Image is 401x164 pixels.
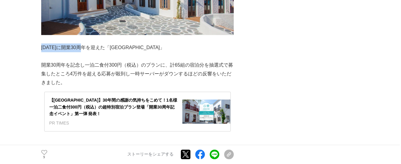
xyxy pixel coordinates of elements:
[127,152,174,157] p: ストーリーをシェアする
[41,43,234,52] p: [DATE]に開業30周年を迎えた「[GEOGRAPHIC_DATA]」
[49,120,177,126] div: PR TIMES
[44,92,231,131] a: 【[GEOGRAPHIC_DATA]】30年間の感謝の気持ちをこめて！1名様一泊二食付300円（税込）の超特別宿泊プラン登場「開業30周年記念イベント」第一弾 発表！PR TIMES
[41,61,234,87] p: 開業30周年を記念し一泊二食付300円（税込）のプランに、計65組の宿泊分を抽選式で募集したところ4万件を超える応募が殺到し一時サーバーがダウンするほどの反響をいただきました。
[49,97,177,117] div: 【[GEOGRAPHIC_DATA]】30年間の感謝の気持ちをこめて！1名様一泊二食付300円（税込）の超特別宿泊プラン登場「開業30周年記念イベント」第一弾 発表！
[41,156,47,159] p: 9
